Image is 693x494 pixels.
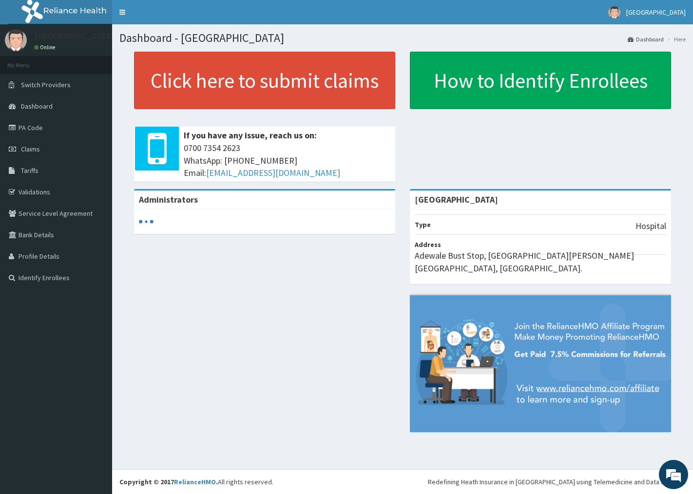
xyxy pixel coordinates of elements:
b: Administrators [139,194,198,205]
span: Claims [21,145,40,153]
strong: Copyright © 2017 . [119,477,218,486]
div: Redefining Heath Insurance in [GEOGRAPHIC_DATA] using Telemedicine and Data Science! [428,477,686,487]
p: Hospital [635,220,666,232]
img: provider-team-banner.png [410,295,671,432]
b: Type [415,220,431,229]
strong: [GEOGRAPHIC_DATA] [415,194,498,205]
a: Online [34,44,58,51]
span: Tariffs [21,166,38,175]
span: Dashboard [21,102,53,111]
a: [EMAIL_ADDRESS][DOMAIN_NAME] [206,167,340,178]
img: User Image [608,6,620,19]
a: How to Identify Enrollees [410,52,671,109]
a: RelianceHMO [174,477,216,486]
p: Adewale Bust Stop, [GEOGRAPHIC_DATA][PERSON_NAME][GEOGRAPHIC_DATA], [GEOGRAPHIC_DATA]. [415,249,666,274]
svg: audio-loading [139,214,154,229]
h1: Dashboard - [GEOGRAPHIC_DATA] [119,32,686,44]
a: Dashboard [628,35,664,43]
b: Address [415,240,441,249]
b: If you have any issue, reach us on: [184,130,317,141]
a: Click here to submit claims [134,52,395,109]
footer: All rights reserved. [112,469,693,494]
img: User Image [5,29,27,51]
span: 0700 7354 2623 WhatsApp: [PHONE_NUMBER] Email: [184,142,390,179]
span: Switch Providers [21,80,71,89]
p: [GEOGRAPHIC_DATA] [34,32,115,40]
span: [GEOGRAPHIC_DATA] [626,8,686,17]
li: Here [665,35,686,43]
